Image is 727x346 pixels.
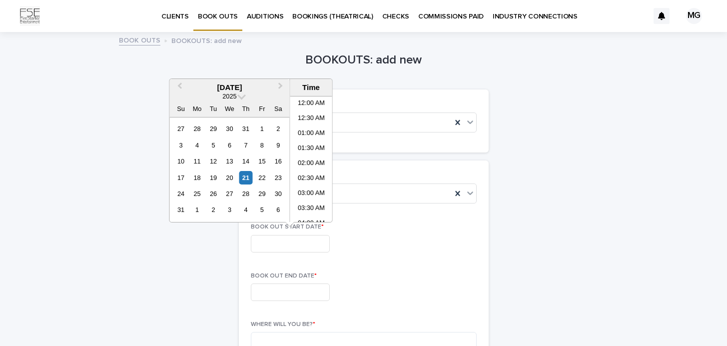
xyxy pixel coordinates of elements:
[290,171,333,186] li: 02:30 AM
[239,122,252,135] div: Choose Thursday, July 31st, 2025
[290,201,333,216] li: 03:30 AM
[290,156,333,171] li: 02:00 AM
[293,83,330,92] div: Time
[290,96,333,111] li: 12:00 AM
[206,171,220,184] div: Choose Tuesday, August 19th, 2025
[223,102,236,115] div: We
[239,171,252,184] div: Choose Thursday, August 21st, 2025
[271,154,285,168] div: Choose Saturday, August 16th, 2025
[290,216,333,231] li: 04:00 AM
[686,8,702,24] div: MG
[255,203,269,216] div: Choose Friday, September 5th, 2025
[223,138,236,152] div: Choose Wednesday, August 6th, 2025
[206,102,220,115] div: Tu
[255,138,269,152] div: Choose Friday, August 8th, 2025
[173,120,286,218] div: month 2025-08
[290,111,333,126] li: 12:30 AM
[255,171,269,184] div: Choose Friday, August 22nd, 2025
[206,187,220,200] div: Choose Tuesday, August 26th, 2025
[271,122,285,135] div: Choose Saturday, August 2nd, 2025
[239,53,489,67] h1: BOOKOUTS: add new
[174,154,187,168] div: Choose Sunday, August 10th, 2025
[223,187,236,200] div: Choose Wednesday, August 27th, 2025
[290,141,333,156] li: 01:30 AM
[190,203,204,216] div: Choose Monday, September 1st, 2025
[290,186,333,201] li: 03:00 AM
[190,171,204,184] div: Choose Monday, August 18th, 2025
[255,122,269,135] div: Choose Friday, August 1st, 2025
[255,187,269,200] div: Choose Friday, August 29th, 2025
[171,34,242,45] p: BOOKOUTS: add new
[174,102,187,115] div: Su
[190,102,204,115] div: Mo
[174,138,187,152] div: Choose Sunday, August 3rd, 2025
[174,122,187,135] div: Choose Sunday, July 27th, 2025
[206,154,220,168] div: Choose Tuesday, August 12th, 2025
[223,154,236,168] div: Choose Wednesday, August 13th, 2025
[239,203,252,216] div: Choose Thursday, September 4th, 2025
[174,187,187,200] div: Choose Sunday, August 24th, 2025
[190,122,204,135] div: Choose Monday, July 28th, 2025
[239,187,252,200] div: Choose Thursday, August 28th, 2025
[223,171,236,184] div: Choose Wednesday, August 20th, 2025
[271,102,285,115] div: Sa
[290,126,333,141] li: 01:00 AM
[239,138,252,152] div: Choose Thursday, August 7th, 2025
[174,203,187,216] div: Choose Sunday, August 31st, 2025
[190,138,204,152] div: Choose Monday, August 4th, 2025
[239,102,252,115] div: Th
[119,34,160,45] a: BOOK OUTS
[174,171,187,184] div: Choose Sunday, August 17th, 2025
[271,138,285,152] div: Choose Saturday, August 9th, 2025
[206,203,220,216] div: Choose Tuesday, September 2nd, 2025
[271,171,285,184] div: Choose Saturday, August 23rd, 2025
[190,154,204,168] div: Choose Monday, August 11th, 2025
[206,138,220,152] div: Choose Tuesday, August 5th, 2025
[169,83,289,92] div: [DATE]
[206,122,220,135] div: Choose Tuesday, July 29th, 2025
[274,80,290,96] button: Next Month
[251,273,317,279] span: BOOK OUT END DATE
[255,102,269,115] div: Fr
[20,6,40,26] img: Km9EesSdRbS9ajqhBzyo
[222,92,236,100] span: 2025
[190,187,204,200] div: Choose Monday, August 25th, 2025
[251,321,315,327] span: WHERE WILL YOU BE?
[223,122,236,135] div: Choose Wednesday, July 30th, 2025
[170,80,186,96] button: Previous Month
[255,154,269,168] div: Choose Friday, August 15th, 2025
[271,203,285,216] div: Choose Saturday, September 6th, 2025
[239,154,252,168] div: Choose Thursday, August 14th, 2025
[223,203,236,216] div: Choose Wednesday, September 3rd, 2025
[271,187,285,200] div: Choose Saturday, August 30th, 2025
